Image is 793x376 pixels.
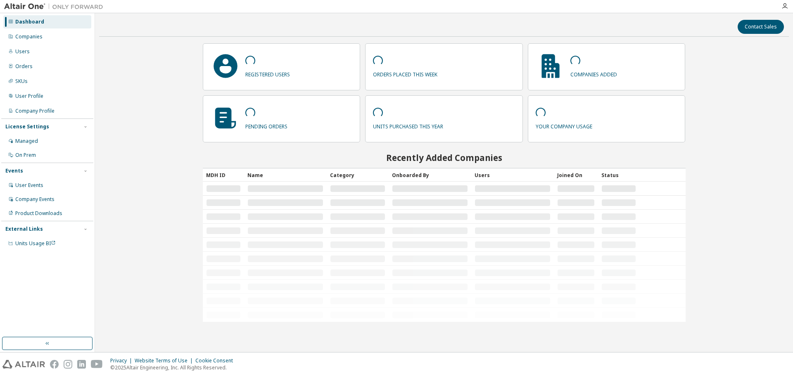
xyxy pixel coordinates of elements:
[570,69,617,78] p: companies added
[15,152,36,158] div: On Prem
[15,108,55,114] div: Company Profile
[15,210,62,217] div: Product Downloads
[330,168,385,182] div: Category
[50,360,59,369] img: facebook.svg
[77,360,86,369] img: linkedin.svg
[110,364,238,371] p: © 2025 Altair Engineering, Inc. All Rights Reserved.
[15,182,43,189] div: User Events
[392,168,468,182] div: Onboarded By
[373,69,437,78] p: orders placed this week
[195,357,238,364] div: Cookie Consent
[601,168,636,182] div: Status
[5,123,49,130] div: License Settings
[203,152,686,163] h2: Recently Added Companies
[15,93,43,99] div: User Profile
[110,357,135,364] div: Privacy
[15,138,38,144] div: Managed
[536,121,592,130] p: your company usage
[5,168,23,174] div: Events
[2,360,45,369] img: altair_logo.svg
[15,240,56,247] span: Units Usage BI
[15,78,28,85] div: SKUs
[15,63,33,70] div: Orders
[738,20,784,34] button: Contact Sales
[15,196,55,203] div: Company Events
[557,168,595,182] div: Joined On
[5,226,43,232] div: External Links
[91,360,103,369] img: youtube.svg
[373,121,443,130] p: units purchased this year
[475,168,551,182] div: Users
[64,360,72,369] img: instagram.svg
[245,121,287,130] p: pending orders
[247,168,323,182] div: Name
[206,168,241,182] div: MDH ID
[245,69,290,78] p: registered users
[15,19,44,25] div: Dashboard
[4,2,107,11] img: Altair One
[15,48,30,55] div: Users
[135,357,195,364] div: Website Terms of Use
[15,33,43,40] div: Companies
